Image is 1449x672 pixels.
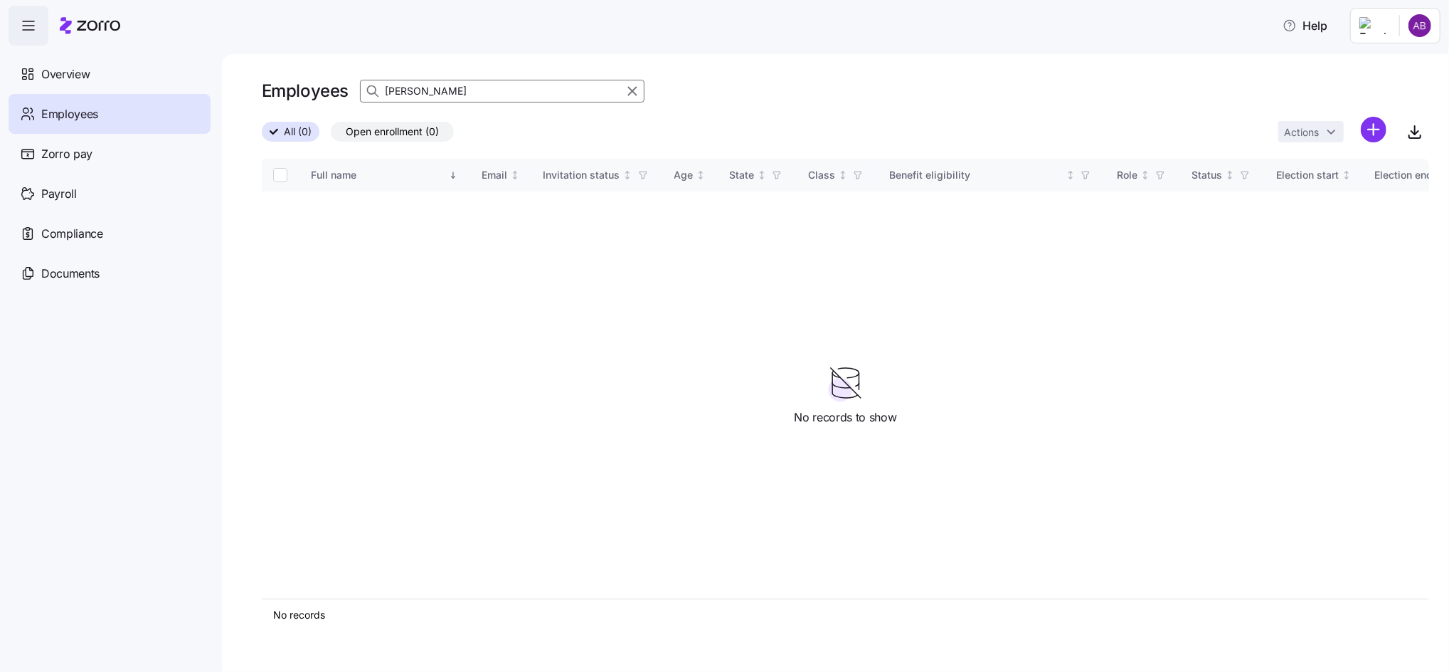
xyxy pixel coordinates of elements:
[41,185,77,203] span: Payroll
[696,170,706,180] div: Not sorted
[262,80,349,102] h1: Employees
[41,225,103,243] span: Compliance
[1180,159,1265,191] th: StatusNot sorted
[1408,14,1431,37] img: c6b7e62a50e9d1badab68c8c9b51d0dd
[311,167,446,183] div: Full name
[41,265,100,283] span: Documents
[41,105,98,123] span: Employees
[1278,121,1344,142] button: Actions
[284,122,312,141] span: All (0)
[1342,170,1352,180] div: Not sorted
[838,170,848,180] div: Not sorted
[1283,17,1327,34] span: Help
[808,167,835,183] div: Class
[273,608,1418,622] div: No records
[1276,167,1339,183] div: Election start
[1225,170,1235,180] div: Not sorted
[663,159,718,191] th: AgeNot sorted
[273,168,287,182] input: Select all records
[482,167,507,183] div: Email
[1284,127,1319,137] span: Actions
[674,167,694,183] div: Age
[718,159,797,191] th: StateNot sorted
[360,80,644,103] input: Search employees
[543,167,620,183] div: Invitation status
[878,159,1105,191] th: Benefit eligibilityNot sorted
[1361,117,1386,142] svg: add icon
[1359,17,1388,34] img: Employer logo
[470,159,532,191] th: EmailNot sorted
[448,170,458,180] div: Sorted descending
[532,159,663,191] th: Invitation statusNot sorted
[9,134,211,174] a: Zorro pay
[729,167,754,183] div: State
[299,159,470,191] th: Full nameSorted descending
[1140,170,1150,180] div: Not sorted
[41,145,92,163] span: Zorro pay
[1117,167,1137,183] div: Role
[9,94,211,134] a: Employees
[346,122,439,141] span: Open enrollment (0)
[9,54,211,94] a: Overview
[1191,167,1222,183] div: Status
[9,214,211,253] a: Compliance
[1265,159,1364,191] th: Election startNot sorted
[889,167,1063,183] div: Benefit eligibility
[1105,159,1180,191] th: RoleNot sorted
[622,170,632,180] div: Not sorted
[9,174,211,214] a: Payroll
[1271,11,1339,40] button: Help
[1375,167,1433,183] div: Election end
[41,65,90,83] span: Overview
[510,170,520,180] div: Not sorted
[9,253,211,293] a: Documents
[757,170,767,180] div: Not sorted
[794,409,896,426] span: No records to show
[1066,170,1076,180] div: Not sorted
[797,159,878,191] th: ClassNot sorted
